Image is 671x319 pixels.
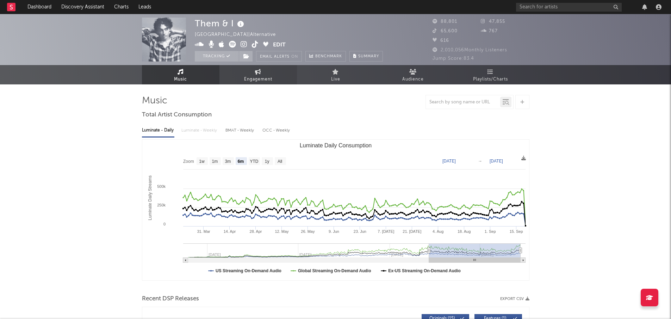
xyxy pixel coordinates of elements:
[328,229,339,234] text: 9. Jun
[402,75,424,84] span: Audience
[225,125,255,136] div: BMAT - Weekly
[481,19,505,24] span: 47,855
[265,159,269,164] text: 1y
[458,229,471,234] text: 18. Aug
[237,159,243,164] text: 6m
[199,159,205,164] text: 1w
[509,229,523,234] text: 15. Sep
[148,176,153,220] text: Luminate Daily Streams
[163,222,165,226] text: 0
[275,229,289,234] text: 12. May
[142,65,219,84] a: Music
[490,159,503,164] text: [DATE]
[353,229,366,234] text: 23. Jun
[225,159,231,164] text: 3m
[157,184,166,189] text: 500k
[291,55,298,59] em: On
[197,229,210,234] text: 31. Mar
[219,65,297,84] a: Engagement
[250,159,258,164] text: YTD
[299,142,372,148] text: Luminate Daily Consumption
[249,229,262,234] text: 28. Apr
[433,229,443,234] text: 4. Aug
[315,52,342,61] span: Benchmark
[157,203,166,207] text: 250k
[244,75,272,84] span: Engagement
[433,29,458,33] span: 65,600
[481,29,498,33] span: 767
[212,159,218,164] text: 1m
[433,48,507,52] span: 2,010,056 Monthly Listeners
[358,55,379,58] span: Summary
[478,159,482,164] text: →
[142,295,199,303] span: Recent DSP Releases
[484,229,496,234] text: 1. Sep
[183,159,194,164] text: Zoom
[297,65,374,84] a: Live
[403,229,421,234] text: 21. [DATE]
[195,31,284,39] div: [GEOGRAPHIC_DATA] | Alternative
[331,75,340,84] span: Live
[388,268,461,273] text: Ex-US Streaming On-Demand Audio
[452,65,529,84] a: Playlists/Charts
[305,51,346,62] a: Benchmark
[223,229,236,234] text: 14. Apr
[442,159,456,164] text: [DATE]
[301,229,315,234] text: 26. May
[256,51,302,62] button: Email AlertsOn
[433,38,449,43] span: 616
[473,75,508,84] span: Playlists/Charts
[142,125,174,136] div: Luminate - Daily
[349,51,383,62] button: Summary
[433,19,457,24] span: 88,801
[378,229,394,234] text: 7. [DATE]
[426,100,500,105] input: Search by song name or URL
[273,41,286,50] button: Edit
[195,51,239,62] button: Tracking
[174,75,187,84] span: Music
[374,65,452,84] a: Audience
[433,56,474,61] span: Jump Score: 83.4
[500,297,529,301] button: Export CSV
[262,125,291,136] div: OCC - Weekly
[277,159,282,164] text: All
[142,111,212,119] span: Total Artist Consumption
[516,3,622,12] input: Search for artists
[195,18,246,29] div: Them & I
[142,140,529,280] svg: Luminate Daily Consumption
[298,268,371,273] text: Global Streaming On-Demand Audio
[216,268,281,273] text: US Streaming On-Demand Audio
